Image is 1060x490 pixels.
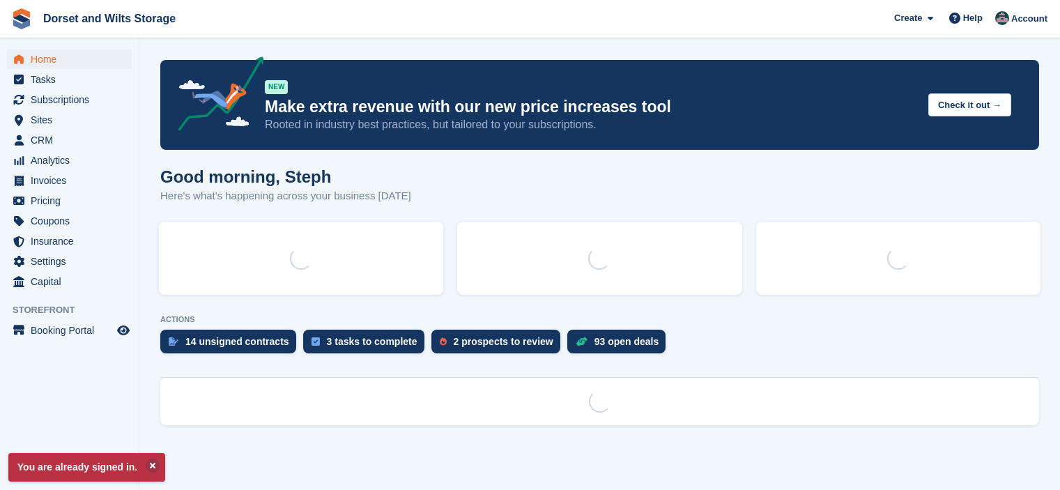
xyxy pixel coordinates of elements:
[160,188,411,204] p: Here's what's happening across your business [DATE]
[7,321,132,340] a: menu
[31,49,114,69] span: Home
[160,315,1039,324] p: ACTIONS
[327,336,417,347] div: 3 tasks to complete
[31,321,114,340] span: Booking Portal
[31,70,114,89] span: Tasks
[7,252,132,271] a: menu
[576,337,587,346] img: deal-1b604bf984904fb50ccaf53a9ad4b4a5d6e5aea283cecdc64d6e3604feb123c2.svg
[31,110,114,130] span: Sites
[38,7,181,30] a: Dorset and Wilts Storage
[594,336,659,347] div: 93 open deals
[567,330,673,360] a: 93 open deals
[31,171,114,190] span: Invoices
[167,56,264,136] img: price-adjustments-announcement-icon-8257ccfd72463d97f412b2fc003d46551f7dbcb40ab6d574587a9cd5c0d94...
[265,117,917,132] p: Rooted in industry best practices, but tailored to your subscriptions.
[31,231,114,251] span: Insurance
[7,70,132,89] a: menu
[7,171,132,190] a: menu
[265,97,917,117] p: Make extra revenue with our new price increases tool
[13,303,139,317] span: Storefront
[160,330,303,360] a: 14 unsigned contracts
[31,272,114,291] span: Capital
[7,90,132,109] a: menu
[7,130,132,150] a: menu
[995,11,1009,25] img: Steph Chick
[440,337,447,346] img: prospect-51fa495bee0391a8d652442698ab0144808aea92771e9ea1ae160a38d050c398.svg
[8,453,165,482] p: You are already signed in.
[31,211,114,231] span: Coupons
[7,272,132,291] a: menu
[115,322,132,339] a: Preview store
[454,336,553,347] div: 2 prospects to review
[169,337,178,346] img: contract_signature_icon-13c848040528278c33f63329250d36e43548de30e8caae1d1a13099fd9432cc5.svg
[928,93,1011,116] button: Check it out →
[11,8,32,29] img: stora-icon-8386f47178a22dfd0bd8f6a31ec36ba5ce8667c1dd55bd0f319d3a0aa187defe.svg
[31,252,114,271] span: Settings
[963,11,983,25] span: Help
[7,151,132,170] a: menu
[7,231,132,251] a: menu
[185,336,289,347] div: 14 unsigned contracts
[7,191,132,210] a: menu
[312,337,320,346] img: task-75834270c22a3079a89374b754ae025e5fb1db73e45f91037f5363f120a921f8.svg
[7,211,132,231] a: menu
[7,49,132,69] a: menu
[31,191,114,210] span: Pricing
[31,90,114,109] span: Subscriptions
[1011,12,1047,26] span: Account
[894,11,922,25] span: Create
[303,330,431,360] a: 3 tasks to complete
[265,80,288,94] div: NEW
[31,130,114,150] span: CRM
[31,151,114,170] span: Analytics
[431,330,567,360] a: 2 prospects to review
[160,167,411,186] h1: Good morning, Steph
[7,110,132,130] a: menu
